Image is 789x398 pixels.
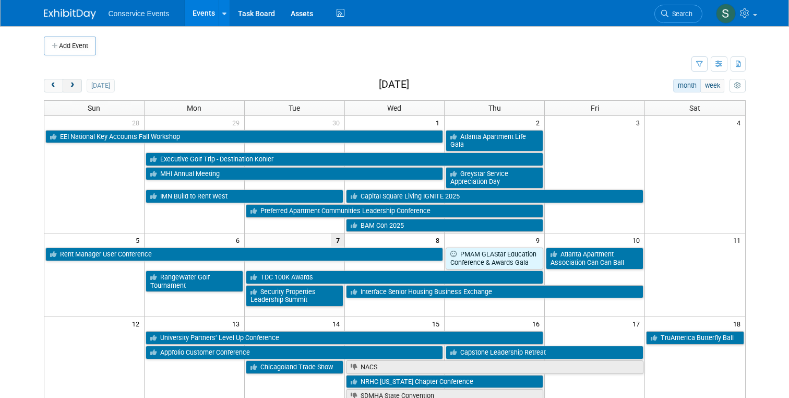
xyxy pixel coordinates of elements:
[146,190,343,203] a: IMN Build to Rent West
[45,248,444,261] a: Rent Manager User Conference
[446,167,543,189] a: Greystar Service Appreciation Day
[446,346,643,359] a: Capstone Leadership Retreat
[435,233,444,247] span: 8
[535,116,544,129] span: 2
[488,104,501,112] span: Thu
[231,317,244,330] span: 13
[187,104,201,112] span: Mon
[246,360,343,374] a: Chicagoland Trade Show
[435,116,444,129] span: 1
[44,9,96,19] img: ExhibitDay
[44,79,63,92] button: prev
[146,153,543,166] a: Executive Golf Trip - Destination Kohler
[231,116,244,129] span: 29
[387,104,401,112] span: Wed
[246,285,343,307] a: Security Properties Leadership Summit
[88,104,100,112] span: Sun
[646,331,744,345] a: TruAmerica Butterfly Ball
[734,83,741,89] i: Personalize Calendar
[146,271,243,292] a: RangeWater Golf Tournament
[346,360,644,374] a: NACS
[131,116,144,129] span: 28
[732,317,745,330] span: 18
[346,219,544,232] a: BAM Con 2025
[631,317,644,330] span: 17
[44,37,96,55] button: Add Event
[700,79,724,92] button: week
[535,233,544,247] span: 9
[446,248,543,269] a: PMAM GLAStar Education Conference & Awards Gala
[109,9,170,18] span: Conservice Events
[346,375,544,389] a: NRHC [US_STATE] Chapter Conference
[716,4,736,24] img: Savannah Doctor
[531,317,544,330] span: 16
[235,233,244,247] span: 6
[63,79,82,92] button: next
[246,271,544,284] a: TDC 100K Awards
[654,5,702,23] a: Search
[45,130,444,144] a: EEI National Key Accounts Fall Workshop
[591,104,599,112] span: Fri
[135,233,144,247] span: 5
[732,233,745,247] span: 11
[146,331,543,345] a: University Partners’ Level Up Conference
[730,79,745,92] button: myCustomButton
[431,317,444,330] span: 15
[331,317,344,330] span: 14
[131,317,144,330] span: 12
[146,167,444,181] a: MHI Annual Meeting
[689,104,700,112] span: Sat
[346,285,644,299] a: Interface Senior Housing Business Exchange
[346,190,644,203] a: Capital Square Living IGNITE 2025
[331,116,344,129] span: 30
[146,346,444,359] a: Appfolio Customer Conference
[331,233,344,247] span: 7
[546,248,643,269] a: Atlanta Apartment Association Can Can Ball
[631,233,644,247] span: 10
[87,79,114,92] button: [DATE]
[446,130,543,151] a: Atlanta Apartment Life Gala
[668,10,692,18] span: Search
[289,104,300,112] span: Tue
[379,79,409,90] h2: [DATE]
[246,204,544,218] a: Preferred Apartment Communities Leadership Conference
[635,116,644,129] span: 3
[673,79,701,92] button: month
[736,116,745,129] span: 4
